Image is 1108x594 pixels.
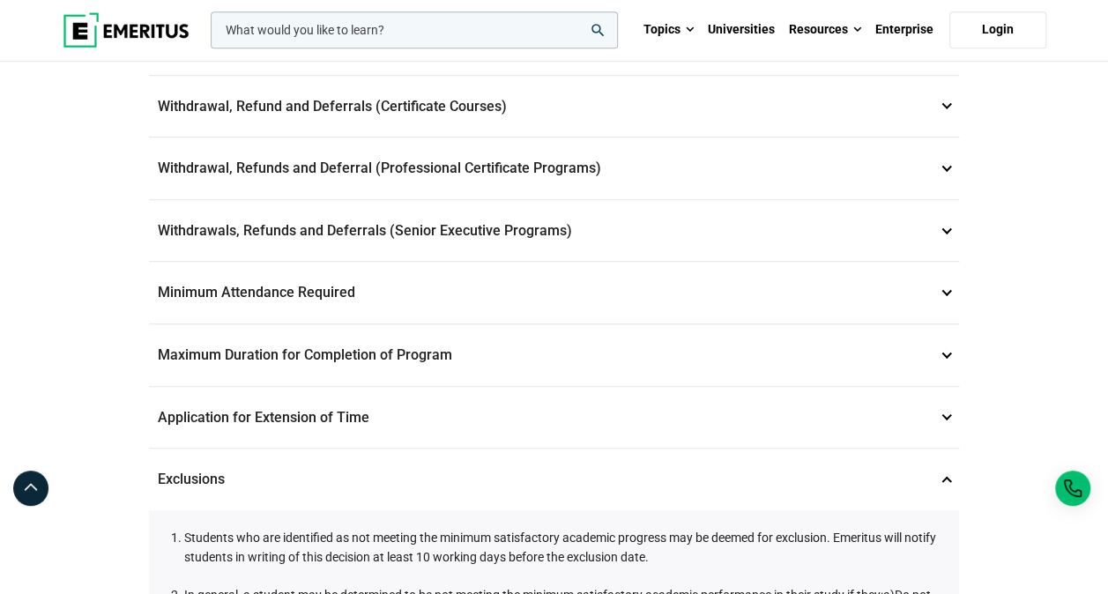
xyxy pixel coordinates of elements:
p: Maximum Duration for Completion of Program [149,324,959,386]
a: Login [949,11,1046,48]
p: Withdrawal, Refund and Deferrals (Certificate Courses) [149,76,959,137]
p: Exclusions [149,449,959,510]
p: Withdrawal, Refunds and Deferral (Professional Certificate Programs) [149,137,959,199]
li: Students who are identified as not meeting the minimum satisfactory academic progress may be deem... [184,528,941,568]
input: woocommerce-product-search-field-0 [211,11,618,48]
p: Application for Extension of Time [149,387,959,449]
p: Minimum Attendance Required [149,262,959,323]
p: Withdrawals, Refunds and Deferrals (Senior Executive Programs) [149,200,959,262]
